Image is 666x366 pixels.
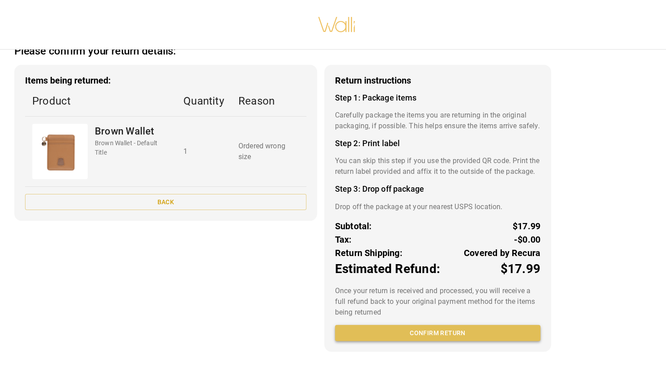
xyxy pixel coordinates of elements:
p: Reason [238,93,299,109]
p: Ordered wrong size [238,141,299,162]
p: Product [32,93,169,109]
p: Drop off the package at your nearest USPS location. [335,202,540,212]
h3: Return instructions [335,76,540,86]
p: You can skip this step if you use the provided QR code. Print the return label provided and affix... [335,156,540,177]
p: 1 [183,146,224,157]
p: $17.99 [513,219,540,233]
p: Quantity [183,93,224,109]
p: Subtotal: [335,219,372,233]
p: Brown Wallet - Default Title [95,139,169,157]
p: Tax: [335,233,352,246]
h2: Please confirm your return details: [14,45,176,58]
p: Carefully package the items you are returning in the original packaging, if possible. This helps ... [335,110,540,131]
p: $17.99 [500,260,540,278]
p: Covered by Recura [464,246,540,260]
p: Once your return is received and processed, you will receive a full refund back to your original ... [335,286,540,318]
button: Confirm return [335,325,540,341]
p: -$0.00 [514,233,540,246]
h4: Step 3: Drop off package [335,184,540,194]
h4: Step 2: Print label [335,139,540,148]
img: walli-inc.myshopify.com [318,5,356,44]
p: Return Shipping: [335,246,403,260]
h3: Items being returned: [25,76,306,86]
p: Estimated Refund: [335,260,440,278]
p: Brown Wallet [95,124,169,139]
button: Back [25,194,306,210]
h4: Step 1: Package items [335,93,540,103]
